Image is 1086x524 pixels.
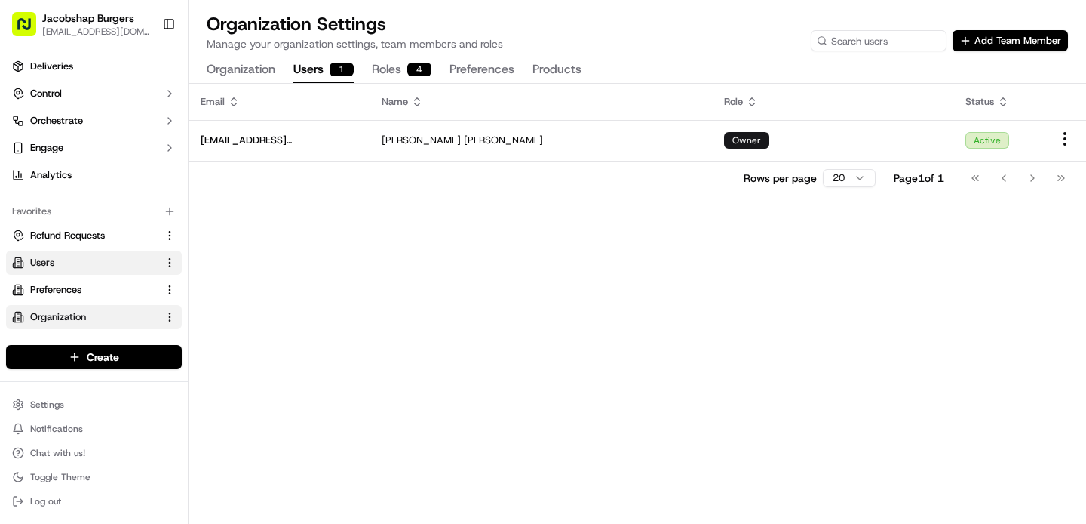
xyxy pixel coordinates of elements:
button: Toggle Theme [6,467,182,488]
span: Pylon [150,334,183,345]
a: Preferences [12,283,158,297]
span: Toggle Theme [30,471,90,483]
div: Favorites [6,199,182,223]
button: Log out [6,491,182,512]
button: Start new chat [256,149,275,167]
button: Organization [6,305,182,329]
span: Settings [30,399,64,411]
p: Manage your organization settings, team members and roles [207,36,503,51]
img: Nash [15,15,45,45]
img: Joana Marie Avellanoza [15,220,39,244]
button: [EMAIL_ADDRESS][DOMAIN_NAME] [42,26,150,38]
span: Chat with us! [30,447,85,459]
a: 💻API Documentation [121,291,248,318]
div: Owner [724,132,769,149]
span: Notifications [30,423,83,435]
button: Control [6,82,182,106]
span: Organization [30,310,86,324]
a: Analytics [6,163,182,187]
div: 📗 [15,298,27,310]
p: Welcome 👋 [15,60,275,85]
div: Role [724,95,941,109]
span: Control [30,87,62,100]
span: [PERSON_NAME] [464,134,543,147]
span: [DATE] [211,234,242,246]
img: 1736555255976-a54dd68f-1ca7-489b-9aae-adbdc363a1c4 [30,235,42,247]
a: Users [12,256,158,270]
a: Organization [12,310,158,324]
span: [PERSON_NAME] [382,134,461,147]
h1: Organization Settings [207,12,503,36]
a: Powered byPylon [106,333,183,345]
span: Analytics [30,168,72,182]
span: Deliveries [30,60,73,73]
span: Users [30,256,54,270]
button: Chat with us! [6,442,182,464]
button: Orchestrate [6,109,182,133]
button: Jacobshap Burgers[EMAIL_ADDRESS][DOMAIN_NAME] [6,6,156,42]
input: Search users [811,30,946,51]
button: Products [532,57,581,83]
div: We're available if you need us! [68,159,207,171]
div: Page 1 of 1 [894,171,944,186]
button: Preferences [6,278,182,302]
span: Preferences [30,283,81,297]
button: Roles [372,57,431,83]
span: API Documentation [143,297,242,312]
span: Engage [30,141,63,155]
div: Name [382,95,700,109]
input: Got a question? Start typing here... [39,97,271,113]
button: Engage [6,136,182,160]
button: See all [234,193,275,211]
div: Active [965,132,1009,149]
span: • [203,234,208,246]
button: Create [6,345,182,369]
div: Start new chat [68,144,247,159]
div: 4 [407,63,431,76]
button: Users [6,251,182,275]
button: Users [293,57,354,83]
img: 1727276513143-84d647e1-66c0-4f92-a045-3c9f9f5dfd92 [32,144,59,171]
button: Jacobshap Burgers [42,11,134,26]
button: Add Team Member [953,30,1068,51]
a: 📗Knowledge Base [9,291,121,318]
button: Notifications [6,418,182,439]
span: [PERSON_NAME] [PERSON_NAME] [47,234,200,246]
a: Deliveries [6,54,182,79]
div: 💻 [127,298,140,310]
span: Create [87,350,119,365]
span: Knowledge Base [30,297,115,312]
p: Rows per page [744,171,817,186]
div: 1 [330,63,354,76]
span: Orchestrate [30,114,83,128]
a: Refund Requests [12,229,158,242]
span: Log out [30,495,61,507]
div: Past conversations [15,196,101,208]
span: [EMAIL_ADDRESS][DOMAIN_NAME] [201,134,357,147]
span: Refund Requests [30,229,105,242]
div: Email [201,95,357,109]
div: Status [965,95,1032,109]
button: Preferences [449,57,514,83]
img: 1736555255976-a54dd68f-1ca7-489b-9aae-adbdc363a1c4 [15,144,42,171]
button: Organization [207,57,275,83]
button: Refund Requests [6,223,182,248]
button: Settings [6,394,182,415]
